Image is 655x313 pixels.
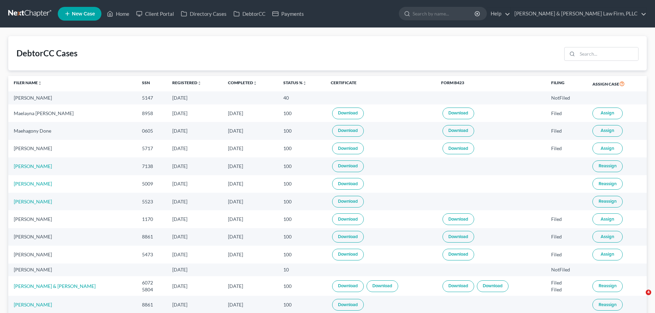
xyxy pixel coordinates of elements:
[592,143,623,154] button: Assign
[142,127,161,134] div: 0605
[551,286,581,293] div: Filed
[14,127,131,134] div: Maehagony Done
[599,302,616,308] span: Reassign
[142,251,161,258] div: 5473
[592,178,623,190] button: Reassign
[222,210,278,228] td: [DATE]
[142,163,161,170] div: 7138
[599,163,616,169] span: Reassign
[477,280,509,292] a: Download
[14,163,52,169] a: [PERSON_NAME]
[332,108,364,119] a: Download
[551,279,581,286] div: Filed
[222,246,278,263] td: [DATE]
[332,143,364,154] a: Download
[332,299,364,311] a: Download
[601,110,614,116] span: Assign
[172,80,201,85] a: Registeredunfold_more
[228,80,257,85] a: Completedunfold_more
[551,251,581,258] div: Filed
[142,110,161,117] div: 8958
[332,196,364,208] a: Download
[14,302,52,308] a: [PERSON_NAME]
[197,81,201,85] i: unfold_more
[14,110,131,117] div: Maelayna [PERSON_NAME]
[142,198,161,205] div: 5523
[551,145,581,152] div: Filed
[222,157,278,175] td: [DATE]
[599,283,616,289] span: Reassign
[278,276,325,296] td: 100
[14,94,131,101] div: [PERSON_NAME]
[278,140,325,157] td: 100
[592,108,623,119] button: Assign
[278,246,325,263] td: 100
[222,276,278,296] td: [DATE]
[14,251,131,258] div: [PERSON_NAME]
[222,228,278,246] td: [DATE]
[332,231,364,243] a: Download
[137,76,167,92] th: SSN
[38,81,42,85] i: unfold_more
[167,276,222,296] td: [DATE]
[587,76,647,92] th: Assign Case
[142,301,161,308] div: 8861
[167,228,222,246] td: [DATE]
[551,216,581,223] div: Filed
[601,128,614,133] span: Assign
[222,193,278,210] td: [DATE]
[601,251,614,257] span: Assign
[142,286,161,293] div: 5804
[546,76,587,92] th: Filing
[332,178,364,190] a: Download
[577,47,638,60] input: Search...
[167,91,222,104] td: [DATE]
[222,140,278,157] td: [DATE]
[222,175,278,193] td: [DATE]
[17,48,77,59] div: DebtorCC Cases
[599,199,616,204] span: Reassign
[443,143,474,154] a: Download
[332,280,364,292] a: Download
[167,210,222,228] td: [DATE]
[177,8,230,20] a: Directory Cases
[103,8,133,20] a: Home
[278,264,325,276] td: 10
[646,290,651,295] span: 4
[436,76,546,92] th: Form B423
[551,110,581,117] div: Filed
[511,8,646,20] a: [PERSON_NAME] & [PERSON_NAME] Law Firm, PLLC
[167,104,222,122] td: [DATE]
[592,249,623,260] button: Assign
[325,76,435,92] th: Certificate
[592,231,623,243] button: Assign
[601,234,614,239] span: Assign
[332,249,364,260] a: Download
[142,145,161,152] div: 5717
[278,175,325,193] td: 100
[72,11,95,16] span: New Case
[551,127,581,134] div: Filed
[14,145,131,152] div: [PERSON_NAME]
[278,104,325,122] td: 100
[278,122,325,139] td: 100
[14,80,42,85] a: Filer Nameunfold_more
[278,228,325,246] td: 100
[167,122,222,139] td: [DATE]
[443,249,474,260] a: Download
[599,181,616,187] span: Reassign
[601,146,614,151] span: Assign
[592,213,623,225] button: Assign
[443,231,474,243] a: Download
[278,193,325,210] td: 100
[283,80,307,85] a: Status %unfold_more
[142,233,161,240] div: 8861
[443,280,474,292] a: Download
[142,94,161,101] div: 5147
[632,290,648,306] iframe: Intercom live chat
[14,199,52,204] a: [PERSON_NAME]
[167,264,222,276] td: [DATE]
[551,94,581,101] div: NotFiled
[303,81,307,85] i: unfold_more
[592,160,623,172] button: Reassign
